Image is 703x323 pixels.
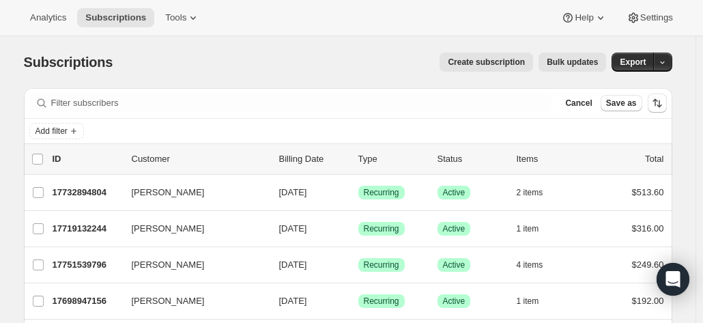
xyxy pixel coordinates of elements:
[53,152,121,166] p: ID
[157,8,208,27] button: Tools
[35,126,68,137] span: Add filter
[632,187,664,197] span: $513.60
[85,12,146,23] span: Subscriptions
[553,8,615,27] button: Help
[517,223,539,234] span: 1 item
[132,294,205,308] span: [PERSON_NAME]
[437,152,506,166] p: Status
[560,95,597,111] button: Cancel
[539,53,606,72] button: Bulk updates
[22,8,74,27] button: Analytics
[443,259,465,270] span: Active
[124,290,260,312] button: [PERSON_NAME]
[517,183,558,202] button: 2 items
[132,186,205,199] span: [PERSON_NAME]
[517,259,543,270] span: 4 items
[53,186,121,199] p: 17732894804
[124,254,260,276] button: [PERSON_NAME]
[606,98,637,109] span: Save as
[632,223,664,234] span: $316.00
[51,94,552,113] input: Filter subscribers
[443,296,465,307] span: Active
[517,292,554,311] button: 1 item
[279,296,307,306] span: [DATE]
[517,187,543,198] span: 2 items
[364,259,399,270] span: Recurring
[443,223,465,234] span: Active
[440,53,533,72] button: Create subscription
[53,258,121,272] p: 17751539796
[645,152,663,166] p: Total
[279,223,307,234] span: [DATE]
[648,94,667,113] button: Sort the results
[279,259,307,270] span: [DATE]
[632,259,664,270] span: $249.60
[612,53,654,72] button: Export
[124,182,260,203] button: [PERSON_NAME]
[517,296,539,307] span: 1 item
[640,12,673,23] span: Settings
[358,152,427,166] div: Type
[657,263,689,296] div: Open Intercom Messenger
[517,219,554,238] button: 1 item
[132,222,205,236] span: [PERSON_NAME]
[53,219,664,238] div: 17719132244[PERSON_NAME][DATE]SuccessRecurringSuccessActive1 item$316.00
[364,187,399,198] span: Recurring
[517,152,585,166] div: Items
[77,8,154,27] button: Subscriptions
[29,123,84,139] button: Add filter
[632,296,664,306] span: $192.00
[618,8,681,27] button: Settings
[132,258,205,272] span: [PERSON_NAME]
[24,55,113,70] span: Subscriptions
[620,57,646,68] span: Export
[124,218,260,240] button: [PERSON_NAME]
[448,57,525,68] span: Create subscription
[53,294,121,308] p: 17698947156
[53,222,121,236] p: 17719132244
[364,296,399,307] span: Recurring
[53,152,664,166] div: IDCustomerBilling DateTypeStatusItemsTotal
[575,12,593,23] span: Help
[601,95,642,111] button: Save as
[364,223,399,234] span: Recurring
[279,152,347,166] p: Billing Date
[53,292,664,311] div: 17698947156[PERSON_NAME][DATE]SuccessRecurringSuccessActive1 item$192.00
[517,255,558,275] button: 4 items
[443,187,465,198] span: Active
[565,98,592,109] span: Cancel
[547,57,598,68] span: Bulk updates
[132,152,268,166] p: Customer
[53,183,664,202] div: 17732894804[PERSON_NAME][DATE]SuccessRecurringSuccessActive2 items$513.60
[279,187,307,197] span: [DATE]
[30,12,66,23] span: Analytics
[165,12,186,23] span: Tools
[53,255,664,275] div: 17751539796[PERSON_NAME][DATE]SuccessRecurringSuccessActive4 items$249.60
